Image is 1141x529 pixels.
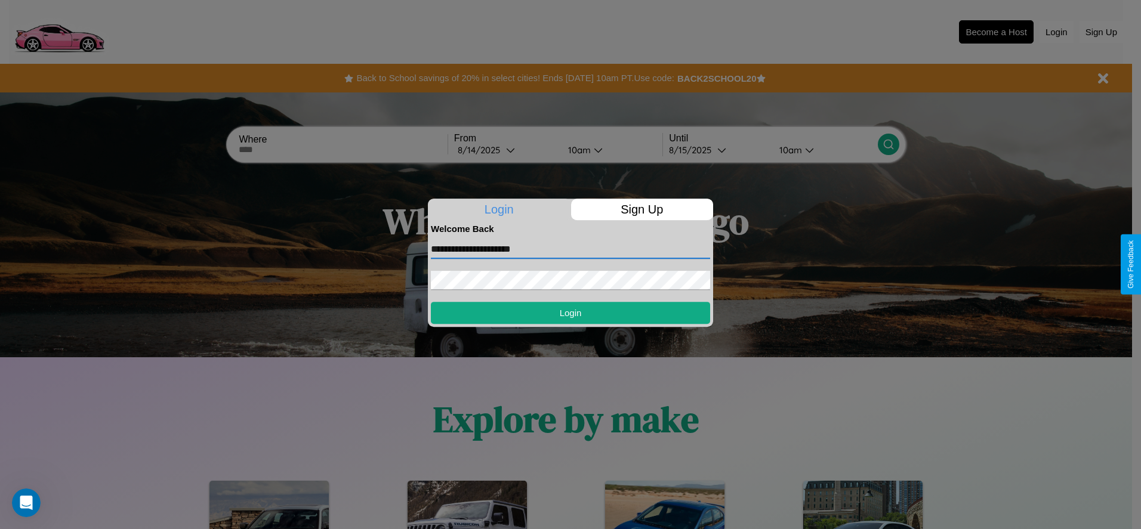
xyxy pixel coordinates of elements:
[431,302,710,324] button: Login
[1127,240,1135,289] div: Give Feedback
[428,199,570,220] p: Login
[431,224,710,234] h4: Welcome Back
[571,199,714,220] p: Sign Up
[12,488,41,517] iframe: Intercom live chat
